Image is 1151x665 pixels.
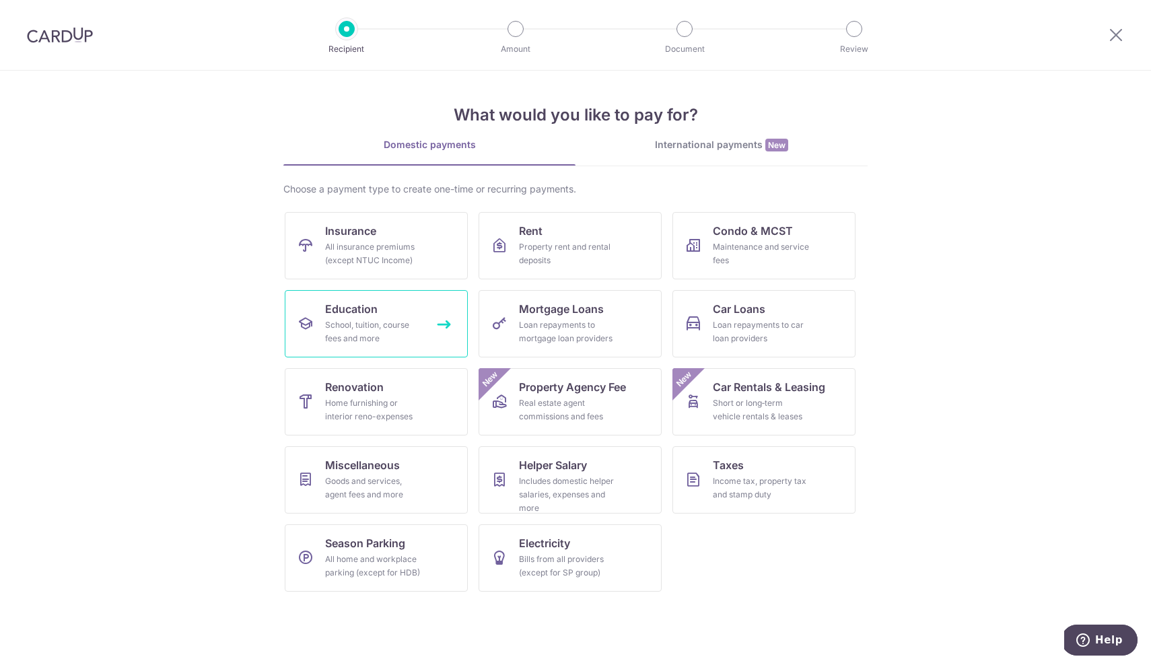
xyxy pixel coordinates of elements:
[713,318,810,345] div: Loan repayments to car loan providers
[325,396,422,423] div: Home furnishing or interior reno-expenses
[519,553,616,580] div: Bills from all providers (except for SP group)
[325,457,400,473] span: Miscellaneous
[285,446,468,514] a: MiscellaneousGoods and services, agent fees and more
[713,475,810,501] div: Income tax, property tax and stamp duty
[1064,625,1138,658] iframe: Opens a widget where you can find more information
[479,524,662,592] a: ElectricityBills from all providers (except for SP group)
[519,223,543,239] span: Rent
[325,223,376,239] span: Insurance
[479,368,662,435] a: Property Agency FeeReal estate agent commissions and feesNew
[466,42,565,56] p: Amount
[713,457,744,473] span: Taxes
[479,212,662,279] a: RentProperty rent and rental deposits
[479,446,662,514] a: Helper SalaryIncludes domestic helper salaries, expenses and more
[575,138,868,152] div: International payments
[672,212,856,279] a: Condo & MCSTMaintenance and service fees
[519,318,616,345] div: Loan repayments to mortgage loan providers
[479,290,662,357] a: Mortgage LoansLoan repayments to mortgage loan providers
[479,368,501,390] span: New
[285,212,468,279] a: InsuranceAll insurance premiums (except NTUC Income)
[283,103,868,127] h4: What would you like to pay for?
[713,396,810,423] div: Short or long‑term vehicle rentals & leases
[31,9,59,22] span: Help
[519,379,626,395] span: Property Agency Fee
[285,524,468,592] a: Season ParkingAll home and workplace parking (except for HDB)
[325,379,384,395] span: Renovation
[672,368,856,435] a: Car Rentals & LeasingShort or long‑term vehicle rentals & leasesNew
[285,290,468,357] a: EducationSchool, tuition, course fees and more
[325,301,378,317] span: Education
[765,139,788,151] span: New
[519,475,616,515] div: Includes domestic helper salaries, expenses and more
[325,240,422,267] div: All insurance premiums (except NTUC Income)
[713,379,825,395] span: Car Rentals & Leasing
[283,138,575,151] div: Domestic payments
[804,42,904,56] p: Review
[325,553,422,580] div: All home and workplace parking (except for HDB)
[285,368,468,435] a: RenovationHome furnishing or interior reno-expenses
[519,457,587,473] span: Helper Salary
[713,223,793,239] span: Condo & MCST
[673,368,695,390] span: New
[519,396,616,423] div: Real estate agent commissions and fees
[297,42,396,56] p: Recipient
[27,27,93,43] img: CardUp
[519,301,604,317] span: Mortgage Loans
[283,182,868,196] div: Choose a payment type to create one-time or recurring payments.
[519,240,616,267] div: Property rent and rental deposits
[713,240,810,267] div: Maintenance and service fees
[325,475,422,501] div: Goods and services, agent fees and more
[325,318,422,345] div: School, tuition, course fees and more
[672,290,856,357] a: Car LoansLoan repayments to car loan providers
[635,42,734,56] p: Document
[325,535,405,551] span: Season Parking
[672,446,856,514] a: TaxesIncome tax, property tax and stamp duty
[519,535,570,551] span: Electricity
[713,301,765,317] span: Car Loans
